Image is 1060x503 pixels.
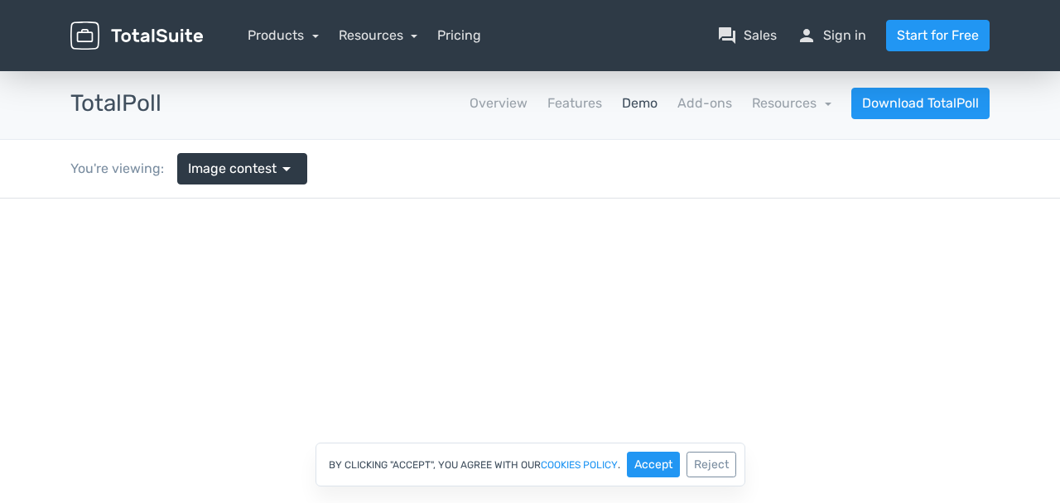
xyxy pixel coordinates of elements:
a: Products [248,27,319,43]
span: Image contest [188,159,277,179]
h3: TotalPoll [70,91,161,117]
a: question_answerSales [717,26,777,46]
a: Image contest arrow_drop_down [177,153,307,184]
a: Features [547,93,602,113]
a: Pricing [437,26,481,46]
img: TotalSuite for WordPress [70,22,203,50]
button: Accept [627,452,680,477]
a: cookies policy [541,460,618,470]
span: arrow_drop_down [277,159,296,179]
a: Overview [470,93,528,113]
a: Add-ons [677,93,732,113]
a: Download TotalPoll [851,88,990,119]
a: Resources [339,27,418,43]
span: question_answer [717,26,737,46]
a: Demo [622,93,658,113]
div: By clicking "Accept", you agree with our . [316,443,745,486]
a: personSign in [797,26,866,46]
a: Start for Free [886,20,990,51]
span: person [797,26,817,46]
button: Reject [687,452,736,477]
div: You're viewing: [70,159,177,179]
a: Resources [752,95,831,111]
